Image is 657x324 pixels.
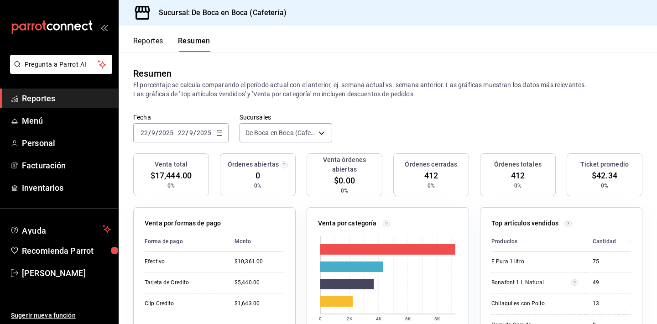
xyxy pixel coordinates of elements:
[133,80,642,99] p: El porcentaje se calcula comparando el período actual con el anterior, ej. semana actual vs. sema...
[235,258,284,266] div: $10,361.00
[227,232,284,251] th: Monto
[319,316,322,321] text: 0
[148,129,151,136] span: /
[22,182,111,194] span: Inventarios
[22,115,111,127] span: Menú
[424,169,438,182] span: 412
[254,182,261,190] span: 0%
[571,279,578,286] svg: Artículos relacionados por el SKU: Bonafont 1 L Natural (38.000000), Bonafont 1 L. Guayaba (6.000...
[255,169,260,182] span: 0
[151,7,287,18] h3: Sucursal: De Boca en Boca (Cafetería)
[22,92,111,105] span: Reportes
[22,224,99,235] span: Ayuda
[514,182,521,190] span: 0%
[580,160,629,169] h3: Ticket promedio
[311,155,378,174] h3: Venta órdenes abiertas
[494,160,542,169] h3: Órdenes totales
[22,159,111,172] span: Facturación
[100,24,108,31] button: open_drawer_menu
[334,174,355,187] span: $0.00
[593,300,616,308] div: 13
[585,232,623,251] th: Cantidad
[22,137,111,149] span: Personal
[25,60,98,69] span: Pregunta a Parrot AI
[158,129,174,136] input: ----
[133,67,172,80] div: Resumen
[133,37,163,52] button: Reportes
[140,129,148,136] input: --
[623,232,656,251] th: Monto
[167,182,175,190] span: 0%
[145,258,220,266] div: Efectivo
[156,129,158,136] span: /
[631,279,656,287] div: $1,084.00
[511,169,525,182] span: 412
[341,187,348,195] span: 0%
[318,219,377,228] p: Venta por categoría
[189,129,193,136] input: --
[405,160,457,169] h3: Órdenes cerradas
[6,66,112,76] a: Pregunta a Parrot AI
[491,219,558,228] p: Top artículos vendidos
[133,114,229,120] label: Fecha
[491,232,585,251] th: Productos
[428,182,435,190] span: 0%
[145,300,220,308] div: Clip Crédito
[145,219,221,228] p: Venta por formas de pago
[178,37,210,52] button: Resumen
[145,232,227,251] th: Forma de pago
[405,316,411,321] text: 6K
[631,300,656,308] div: $860.00
[240,114,332,120] label: Sucursales
[145,279,220,287] div: Tarjeta de Credito
[10,55,112,74] button: Pregunta a Parrot AI
[593,279,616,287] div: 49
[376,316,382,321] text: 4K
[11,311,111,320] span: Sugerir nueva función
[133,37,210,52] div: navigation tabs
[434,316,440,321] text: 8K
[151,129,156,136] input: --
[235,300,284,308] div: $1,643.00
[593,258,616,266] div: 75
[631,258,656,266] div: $1,425.00
[592,169,617,182] span: $42.34
[193,129,196,136] span: /
[151,169,192,182] span: $17,444.00
[491,300,578,308] div: Chilaquiles con Pollo
[347,316,353,321] text: 2K
[245,128,315,137] span: De Boca en Boca (Cafetería)
[155,160,188,169] h3: Venta total
[175,129,177,136] span: -
[186,129,188,136] span: /
[177,129,186,136] input: --
[491,279,571,287] div: Bonafont 1 L Natural
[196,129,212,136] input: ----
[601,182,608,190] span: 0%
[235,279,284,287] div: $5,440.00
[22,245,111,257] span: Recomienda Parrot
[22,267,111,279] span: [PERSON_NAME]
[491,258,578,266] div: E Pura 1 litro
[228,160,279,169] h3: Órdenes abiertas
